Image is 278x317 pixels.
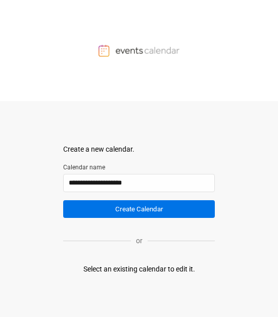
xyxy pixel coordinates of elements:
[63,200,215,218] button: Create Calendar
[63,144,215,155] div: Create a new calendar.
[99,44,179,57] img: Events Calendar
[63,163,215,172] label: Calendar name
[131,236,148,246] p: or
[83,264,195,275] div: Select an existing calendar to edit it.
